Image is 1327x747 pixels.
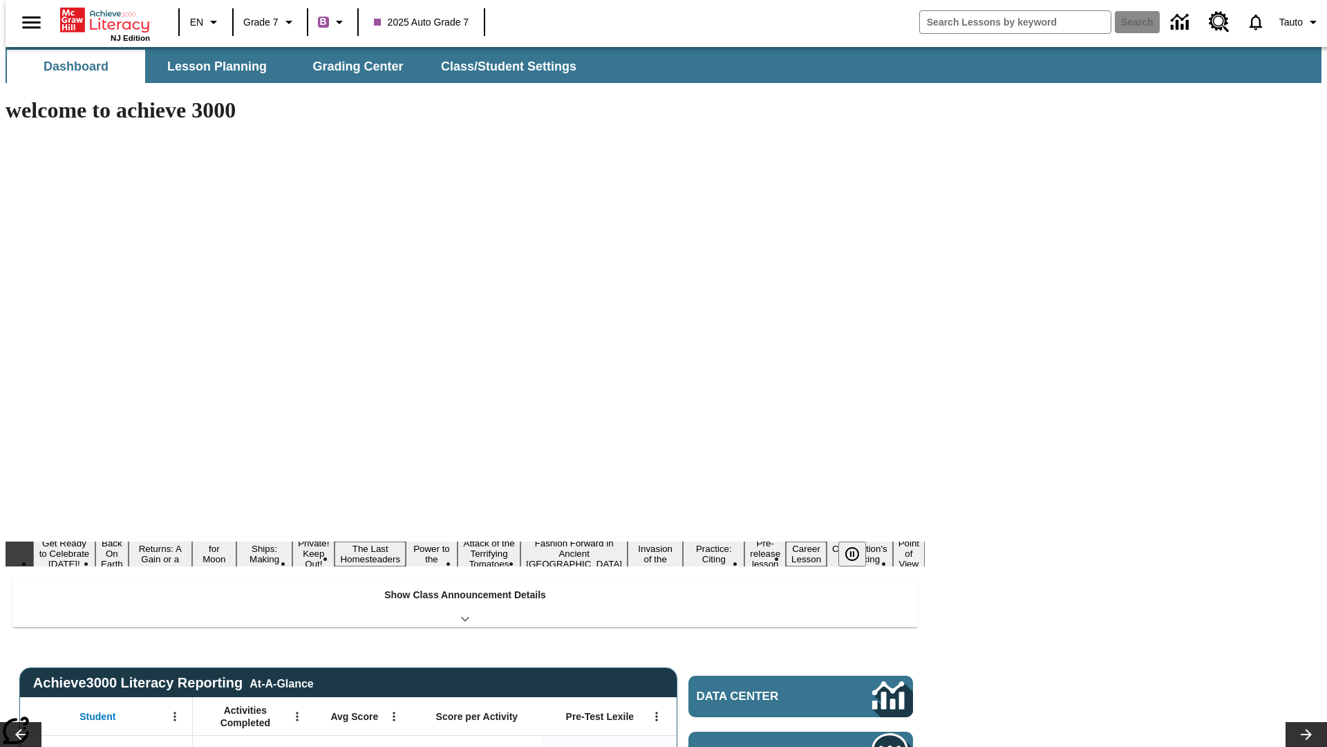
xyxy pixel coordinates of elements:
button: Open side menu [11,2,52,43]
button: Dashboard [7,50,145,83]
div: At-A-Glance [250,675,313,690]
button: Slide 6 Private! Keep Out! [292,536,335,571]
button: Profile/Settings [1274,10,1327,35]
button: Slide 8 Solar Power to the People [406,531,458,577]
button: Open Menu [384,706,404,727]
button: Boost Class color is purple. Change class color [312,10,353,35]
h1: welcome to achieve 3000 [6,98,925,123]
button: Slide 4 Time for Moon Rules? [192,531,236,577]
button: Class/Student Settings [430,50,587,83]
button: Slide 9 Attack of the Terrifying Tomatoes [458,536,520,571]
span: NJ Edition [111,34,150,42]
button: Slide 1 Get Ready to Celebrate Juneteenth! [33,536,95,571]
span: Activities Completed [200,704,291,729]
button: Slide 2 Back On Earth [95,536,129,571]
div: SubNavbar [6,50,589,83]
button: Grading Center [289,50,427,83]
span: 2025 Auto Grade 7 [374,15,469,30]
span: Class/Student Settings [441,59,576,75]
button: Slide 3 Free Returns: A Gain or a Drain? [129,531,192,577]
a: Data Center [1163,3,1201,41]
a: Notifications [1238,4,1274,40]
button: Lesson carousel, Next [1286,722,1327,747]
div: Show Class Announcement Details [12,580,918,627]
button: Slide 14 Career Lesson [786,542,827,566]
button: Open Menu [646,706,667,727]
div: Pause [838,542,880,566]
a: Resource Center, Will open in new tab [1201,3,1238,41]
button: Grade: Grade 7, Select a grade [238,10,303,35]
span: Student [79,710,115,723]
button: Open Menu [287,706,308,727]
button: Pause [838,542,866,566]
a: Data Center [688,676,913,717]
span: EN [190,15,203,30]
div: Home [60,5,150,42]
button: Open Menu [164,706,185,727]
span: Lesson Planning [167,59,267,75]
a: Home [60,6,150,34]
button: Slide 12 Mixed Practice: Citing Evidence [683,531,744,577]
span: Score per Activity [436,710,518,723]
button: Lesson Planning [148,50,286,83]
span: Grade 7 [243,15,279,30]
p: Show Class Announcement Details [384,588,546,602]
span: B [320,13,327,30]
span: Achieve3000 Literacy Reporting [33,675,314,691]
button: Language: EN, Select a language [184,10,228,35]
button: Slide 13 Pre-release lesson [744,536,786,571]
button: Slide 11 The Invasion of the Free CD [628,531,683,577]
input: search field [920,11,1111,33]
button: Slide 15 The Constitution's Balancing Act [827,531,893,577]
button: Slide 5 Cruise Ships: Making Waves [236,531,292,577]
span: Grading Center [312,59,403,75]
span: Pre-Test Lexile [566,710,634,723]
button: Slide 10 Fashion Forward in Ancient Rome [520,536,628,571]
button: Slide 7 The Last Homesteaders [335,542,406,566]
button: Slide 16 Point of View [893,536,925,571]
div: SubNavbar [6,47,1321,83]
span: Tauto [1279,15,1303,30]
span: Data Center [697,690,826,703]
span: Avg Score [330,710,378,723]
span: Dashboard [44,59,109,75]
